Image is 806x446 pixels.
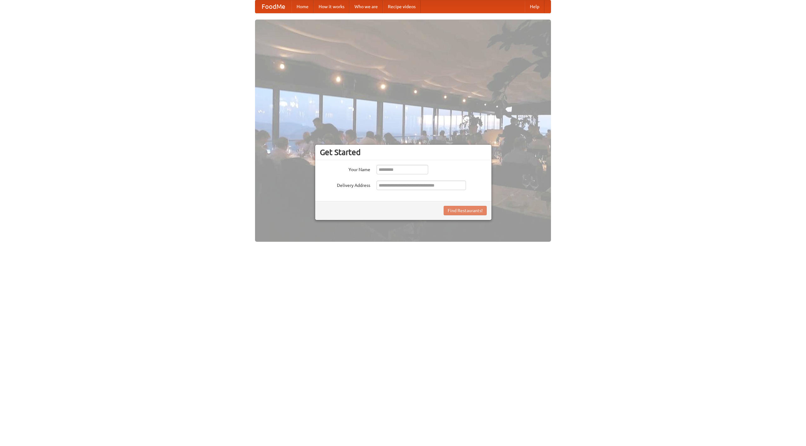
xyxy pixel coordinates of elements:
a: Recipe videos [383,0,421,13]
a: Who we are [349,0,383,13]
h3: Get Started [320,148,487,157]
a: Home [292,0,314,13]
label: Your Name [320,165,370,173]
a: How it works [314,0,349,13]
a: FoodMe [255,0,292,13]
a: Help [525,0,544,13]
label: Delivery Address [320,181,370,188]
button: Find Restaurants! [444,206,487,215]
